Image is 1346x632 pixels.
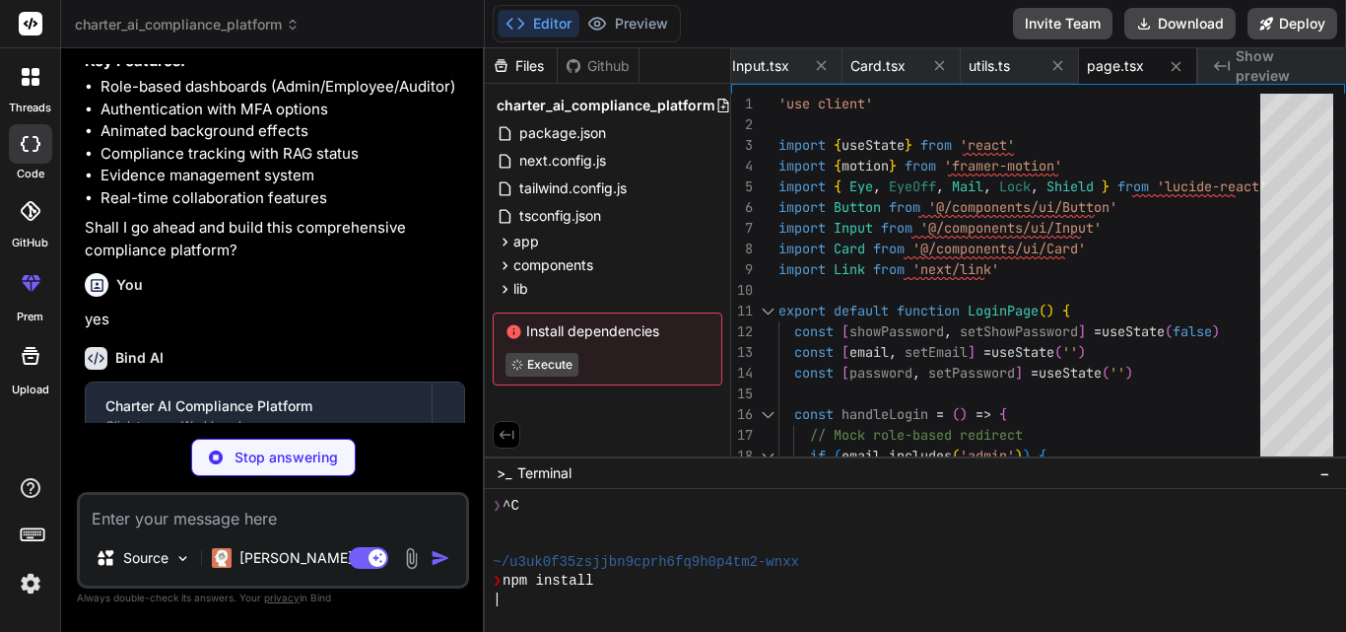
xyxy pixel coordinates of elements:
span: ❯ [493,497,503,516]
span: useState [1102,322,1165,340]
button: − [1315,457,1334,489]
span: 'framer-motion' [944,157,1062,175]
span: false [1173,322,1212,340]
span: . [881,447,889,464]
span: motion [841,157,889,175]
span: useState [1039,364,1102,382]
span: { [999,405,1007,423]
img: settings [14,567,47,600]
span: ^C [503,497,519,516]
strong: Key Features: [85,51,185,70]
span: page.tsx [1087,56,1144,76]
div: 3 [731,135,753,156]
span: ) [1023,447,1031,464]
span: from [881,219,912,237]
span: 'react' [960,136,1015,154]
span: function [897,302,960,319]
div: 4 [731,156,753,176]
span: next.config.js [517,149,608,173]
div: Click to collapse the range. [755,301,780,321]
span: ) [1078,343,1086,361]
div: 1 [731,94,753,114]
div: 9 [731,259,753,280]
label: threads [9,100,51,116]
span: ) [960,405,968,423]
span: Shield [1046,177,1094,195]
span: import [778,177,826,195]
span: ❯ [493,572,503,591]
div: 17 [731,425,753,446]
span: export [778,302,826,319]
span: ( [1054,343,1062,361]
span: | [493,591,501,609]
div: Click to collapse the range. [755,404,780,425]
div: 8 [731,239,753,259]
span: Input [834,219,873,237]
span: , [983,177,991,195]
span: 'next/link' [912,260,999,278]
span: Button [834,198,881,216]
li: Evidence management system [101,165,465,187]
span: ] [1015,364,1023,382]
span: from [920,136,952,154]
span: default [834,302,889,319]
span: useState [841,136,905,154]
span: ) [1125,364,1133,382]
span: ( [1165,322,1173,340]
span: } [1102,177,1110,195]
div: 5 [731,176,753,197]
label: Upload [12,382,49,398]
span: import [778,219,826,237]
div: Github [558,56,639,76]
span: const [794,322,834,340]
span: charter_ai_compliance_platform [497,96,715,115]
span: showPassword [849,322,944,340]
span: const [794,343,834,361]
span: ] [1078,322,1086,340]
span: import [778,260,826,278]
span: Card.tsx [850,56,906,76]
span: // Mock role-based redirect [810,426,1023,444]
span: , [889,343,897,361]
span: = [1031,364,1039,382]
span: import [778,198,826,216]
span: import [778,157,826,175]
span: tsconfig.json [517,204,603,228]
div: 15 [731,384,753,404]
span: package.json [517,121,608,145]
span: '@/components/ui/Button' [928,198,1117,216]
span: >_ [497,463,511,483]
button: Preview [579,10,676,37]
div: 16 [731,404,753,425]
span: Input.tsx [732,56,789,76]
span: setPassword [928,364,1015,382]
div: 14 [731,363,753,384]
button: Download [1124,8,1236,39]
span: Link [834,260,865,278]
span: password [849,364,912,382]
img: Claude 4 Sonnet [212,548,232,568]
span: ) [1046,302,1054,319]
div: Click to open Workbench [105,418,412,434]
span: = [983,343,991,361]
span: utils.ts [969,56,1010,76]
label: code [17,166,44,182]
h6: Bind AI [115,348,164,368]
div: Charter AI Compliance Platform [105,396,412,416]
span: { [1039,447,1046,464]
span: [ [841,322,849,340]
label: GitHub [12,235,48,251]
span: { [834,136,841,154]
div: 2 [731,114,753,135]
span: { [1062,302,1070,319]
span: Install dependencies [505,321,709,341]
span: handleLogin [841,405,928,423]
div: Files [485,56,557,76]
span: = [936,405,944,423]
p: Shall I go ahead and build this comprehensive compliance platform? [85,217,465,261]
span: ] [968,343,976,361]
li: Role-based dashboards (Admin/Employee/Auditor) [101,76,465,99]
span: '' [1062,343,1078,361]
span: tailwind.config.js [517,176,629,200]
div: 12 [731,321,753,342]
